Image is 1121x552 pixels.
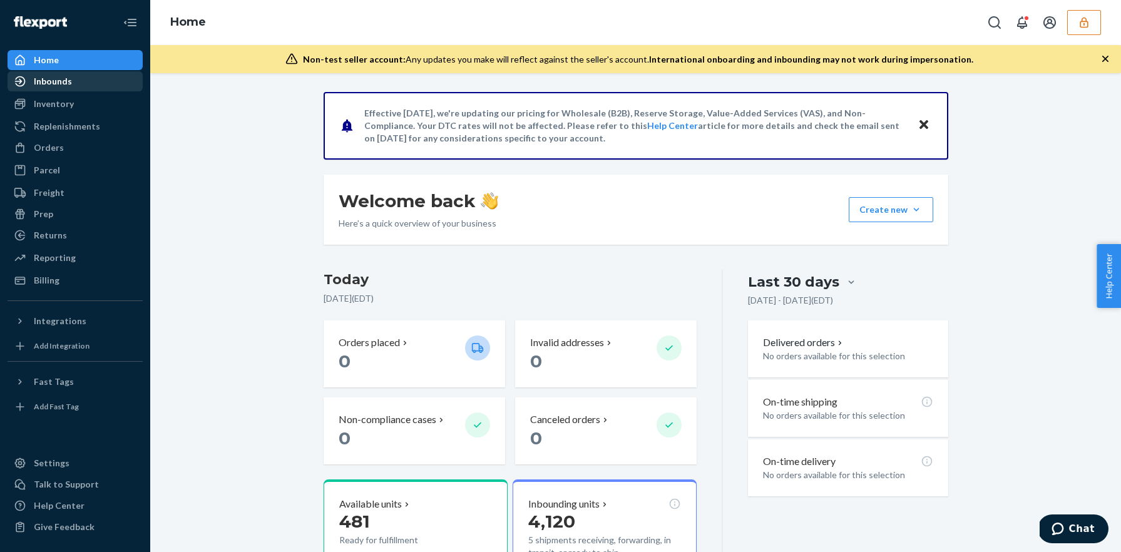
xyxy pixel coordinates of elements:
[916,116,932,135] button: Close
[34,229,67,242] div: Returns
[339,511,370,532] span: 481
[34,340,90,351] div: Add Integration
[339,350,351,372] span: 0
[530,335,604,350] p: Invalid addresses
[8,225,143,245] a: Returns
[528,497,600,511] p: Inbounding units
[34,208,53,220] div: Prep
[34,98,74,110] div: Inventory
[34,252,76,264] div: Reporting
[170,15,206,29] a: Home
[118,10,143,35] button: Close Navigation
[982,10,1007,35] button: Open Search Box
[339,190,498,212] h1: Welcome back
[34,478,99,491] div: Talk to Support
[649,54,973,64] span: International onboarding and inbounding may not work during impersonation.
[8,116,143,136] a: Replenishments
[34,141,64,154] div: Orders
[8,248,143,268] a: Reporting
[339,412,436,427] p: Non-compliance cases
[324,270,697,290] h3: Today
[339,497,402,511] p: Available units
[8,372,143,392] button: Fast Tags
[34,521,95,533] div: Give Feedback
[1010,10,1035,35] button: Open notifications
[8,397,143,417] a: Add Fast Tag
[8,50,143,70] a: Home
[34,187,64,199] div: Freight
[647,120,698,131] a: Help Center
[515,397,697,464] button: Canceled orders 0
[34,457,69,469] div: Settings
[8,270,143,290] a: Billing
[748,294,833,307] p: [DATE] - [DATE] ( EDT )
[324,397,505,464] button: Non-compliance cases 0
[8,496,143,516] a: Help Center
[530,350,542,372] span: 0
[8,71,143,91] a: Inbounds
[763,409,933,422] p: No orders available for this selection
[34,499,84,512] div: Help Center
[34,401,79,412] div: Add Fast Tag
[324,292,697,305] p: [DATE] ( EDT )
[324,320,505,387] button: Orders placed 0
[34,315,86,327] div: Integrations
[763,335,845,350] button: Delivered orders
[303,54,406,64] span: Non-test seller account:
[530,412,600,427] p: Canceled orders
[34,54,59,66] div: Home
[364,107,906,145] p: Effective [DATE], we're updating our pricing for Wholesale (B2B), Reserve Storage, Value-Added Se...
[8,474,143,494] button: Talk to Support
[8,94,143,114] a: Inventory
[34,120,100,133] div: Replenishments
[763,350,933,362] p: No orders available for this selection
[303,53,973,66] div: Any updates you make will reflect against the seller's account.
[339,335,400,350] p: Orders placed
[8,160,143,180] a: Parcel
[849,197,933,222] button: Create new
[160,4,216,41] ol: breadcrumbs
[515,320,697,387] button: Invalid addresses 0
[8,336,143,356] a: Add Integration
[1037,10,1062,35] button: Open account menu
[1097,244,1121,308] button: Help Center
[34,274,59,287] div: Billing
[763,454,836,469] p: On-time delivery
[8,183,143,203] a: Freight
[339,534,455,546] p: Ready for fulfillment
[1040,514,1108,546] iframe: Opens a widget where you can chat to one of our agents
[34,75,72,88] div: Inbounds
[763,395,837,409] p: On-time shipping
[748,272,839,292] div: Last 30 days
[34,376,74,388] div: Fast Tags
[8,204,143,224] a: Prep
[763,469,933,481] p: No orders available for this selection
[34,164,60,176] div: Parcel
[8,517,143,537] button: Give Feedback
[481,192,498,210] img: hand-wave emoji
[339,427,351,449] span: 0
[339,217,498,230] p: Here’s a quick overview of your business
[8,138,143,158] a: Orders
[530,427,542,449] span: 0
[8,453,143,473] a: Settings
[528,511,575,532] span: 4,120
[8,311,143,331] button: Integrations
[14,16,67,29] img: Flexport logo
